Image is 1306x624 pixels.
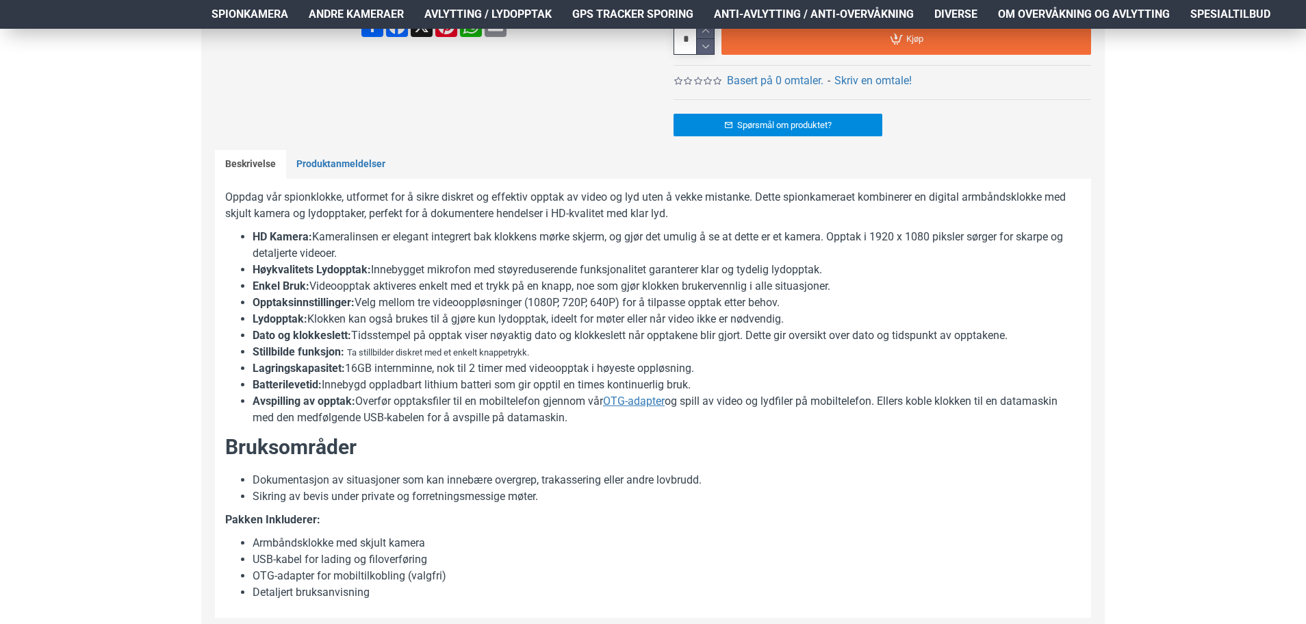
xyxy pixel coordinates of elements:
a: Produktanmeldelser [286,150,396,179]
a: Skriv en omtale! [834,73,912,89]
b: Lagringskapasitet: [253,362,345,375]
span: Om overvåkning og avlytting [998,6,1170,23]
li: Innebygd oppladbart lithium batteri som gir opptil en times kontinuerlig bruk. [253,377,1081,393]
li: USB-kabel for lading og filoverføring [253,551,1081,568]
li: Armbåndsklokke med skjult kamera [253,535,1081,551]
b: Dato og klokkeslett: [253,329,351,342]
h2: Bruksområder [225,433,1081,462]
b: Opptaksinnstillinger: [253,296,355,309]
u: OTG-adapter [603,395,665,408]
b: Enkel Bruk: [253,279,309,292]
a: Basert på 0 omtaler. [727,73,823,89]
li: Videoopptak aktiveres enkelt med et trykk på en knapp, noe som gjør klokken brukervennlig i alle ... [253,278,1081,295]
li: Kameralinsen er elegant integrert bak klokkens mørke skjerm, og gjør det umulig å se at dette er ... [253,229,1081,262]
li: Overfør opptaksfiler til en mobiltelefon gjennom vår og spill av video og lydfiler på mobiltelefo... [253,393,1081,426]
a: Spørsmål om produktet? [674,114,882,136]
b: Batterilevetid: [253,378,322,391]
span: Kjøp [906,34,923,43]
li: Innebygget mikrofon med støyreduserende funksjonalitet garanterer klar og tydelig lydopptak. [253,262,1081,278]
span: Spionkamera [212,6,288,23]
span: Ta stillbilder diskret med et enkelt knappetrykk. [347,347,529,358]
span: Avlytting / Lydopptak [424,6,552,23]
span: Spesialtilbud [1190,6,1270,23]
span: Diverse [934,6,977,23]
b: Høykvalitets Lydopptak: [253,263,371,276]
span: Andre kameraer [309,6,404,23]
li: Klokken kan også brukes til å gjøre kun lydopptak, ideelt for møter eller når video ikke er nødve... [253,311,1081,327]
li: OTG-adapter for mobiltilkobling (valgfri) [253,568,1081,584]
b: Avspilling av opptak: [253,395,355,408]
b: - [828,74,830,87]
li: Velg mellom tre videooppløsninger (1080P, 720P, 640P) for å tilpasse opptak etter behov. [253,295,1081,311]
b: Pakken Inkluderer: [225,513,320,526]
span: Anti-avlytting / Anti-overvåkning [714,6,914,23]
a: Beskrivelse [215,150,286,179]
b: Stillbilde funksjon: [253,345,344,358]
p: Oppdag vår spionklokke, utformet for å sikre diskret og effektiv opptak av video og lyd uten å ve... [225,189,1081,222]
a: OTG-adapter [603,393,665,410]
li: Tidsstempel på opptak viser nøyaktig dato og klokkeslett når opptakene blir gjort. Dette gir over... [253,327,1081,344]
li: Sikring av bevis under private og forretningsmessige møter. [253,488,1081,505]
li: Dokumentasjon av situasjoner som kan innebære overgrep, trakassering eller andre lovbrudd. [253,472,1081,488]
li: 16GB internminne, nok til 2 timer med videoopptak i høyeste oppløsning. [253,360,1081,377]
span: GPS Tracker Sporing [572,6,693,23]
b: Lydopptak: [253,312,307,325]
li: Detaljert bruksanvisning [253,584,1081,601]
b: HD Kamera: [253,230,312,243]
